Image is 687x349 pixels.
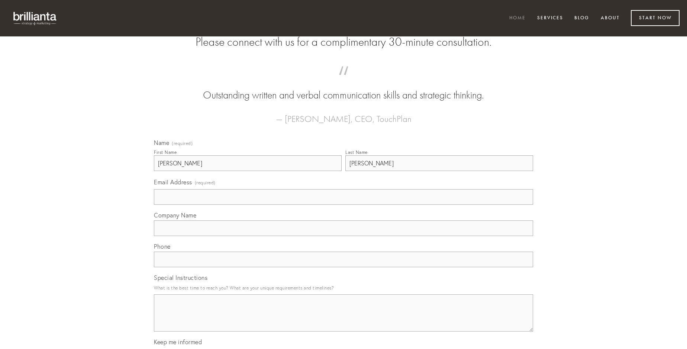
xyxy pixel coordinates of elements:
[596,12,625,25] a: About
[154,274,207,281] span: Special Instructions
[7,7,63,29] img: brillianta - research, strategy, marketing
[166,74,521,88] span: “
[172,141,193,146] span: (required)
[154,338,202,346] span: Keep me informed
[154,243,171,250] span: Phone
[154,139,169,146] span: Name
[345,149,368,155] div: Last Name
[195,178,216,188] span: (required)
[166,74,521,103] blockquote: Outstanding written and verbal communication skills and strategic thinking.
[154,178,192,186] span: Email Address
[570,12,594,25] a: Blog
[154,149,177,155] div: First Name
[154,35,533,49] h2: Please connect with us for a complimentary 30-minute consultation.
[631,10,680,26] a: Start Now
[154,211,196,219] span: Company Name
[166,103,521,126] figcaption: — [PERSON_NAME], CEO, TouchPlan
[504,12,530,25] a: Home
[532,12,568,25] a: Services
[154,283,533,293] p: What is the best time to reach you? What are your unique requirements and timelines?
